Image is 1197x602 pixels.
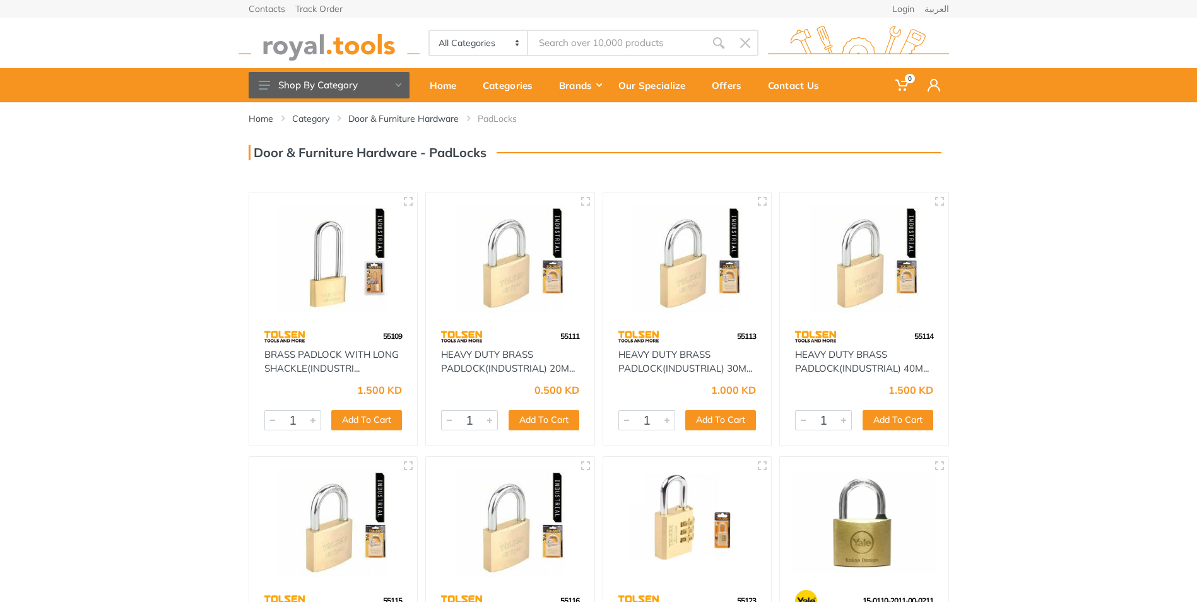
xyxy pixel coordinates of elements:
span: 0 [905,74,915,83]
a: Categories [474,68,550,102]
img: 64.webp [795,326,836,348]
img: 64.webp [618,326,659,348]
button: Add To Cart [863,410,933,430]
div: Our Specialize [610,72,703,98]
div: Contact Us [759,72,837,98]
a: Category [292,112,329,125]
a: BRASS PADLOCK WITH LONG SHACKLE(INDUSTRI... [264,348,399,375]
span: 55109 [383,331,402,341]
img: 64.webp [441,326,482,348]
div: 1.500 KD [357,385,402,395]
button: Shop By Category [249,72,410,98]
span: 55111 [560,331,579,341]
img: Royal Tools - Brass Padlock 20mm [791,468,937,577]
a: Track Order [295,4,343,13]
h3: Door & Furniture Hardware - PadLocks [249,145,486,160]
div: Offers [703,72,759,98]
div: Brands [550,72,610,98]
a: Offers [703,68,759,102]
div: Home [421,72,474,98]
a: Contacts [249,4,285,13]
img: Royal Tools - HEAVY DUTY BRASS PADLOCK(INDUSTRIAL) 20MM [437,204,583,313]
span: 55113 [737,331,756,341]
a: Login [892,4,914,13]
div: 0.500 KD [534,385,579,395]
button: Add To Cart [509,410,579,430]
img: Royal Tools - COMBINATION BRASS PADLOCK 30MM [615,468,760,577]
img: royal.tools Logo [239,26,420,61]
a: Door & Furniture Hardware [348,112,459,125]
div: 1.000 KD [711,385,756,395]
div: 1.500 KD [888,385,933,395]
img: Royal Tools - HEAVY DUTY BRASS PADLOCK(INDUSTRIAL) 40MM [791,204,937,313]
select: Category [430,31,529,55]
a: Our Specialize [610,68,703,102]
img: Royal Tools - HEAVY DUTY BRASS PADLOCK(INDUSTRIAL) 60MM [437,468,583,577]
li: PadLocks [478,112,536,125]
input: Site search [528,30,705,56]
a: Contact Us [759,68,837,102]
a: العربية [924,4,949,13]
a: HEAVY DUTY BRASS PADLOCK(INDUSTRIAL) 20M... [441,348,575,375]
img: Royal Tools - HEAVY DUTY BRASS PADLOCK(INDUSTRIAL) 30MM [615,204,760,313]
img: 64.webp [264,326,305,348]
nav: breadcrumb [249,112,949,125]
button: Add To Cart [331,410,402,430]
a: Home [421,68,474,102]
img: Royal Tools - HEAVY DUTY BRASS PADLOCK(INDUSTRIAL) 50MM [261,468,406,577]
button: Add To Cart [685,410,756,430]
a: HEAVY DUTY BRASS PADLOCK(INDUSTRIAL) 30M... [618,348,752,375]
span: 55114 [914,331,933,341]
a: Home [249,112,273,125]
img: Royal Tools - BRASS PADLOCK WITH LONG SHACKLE(INDUSTRIAL) 40MM [261,204,406,313]
a: 0 [887,68,919,102]
img: royal.tools Logo [768,26,949,61]
a: HEAVY DUTY BRASS PADLOCK(INDUSTRIAL) 40M... [795,348,929,375]
div: Categories [474,72,550,98]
